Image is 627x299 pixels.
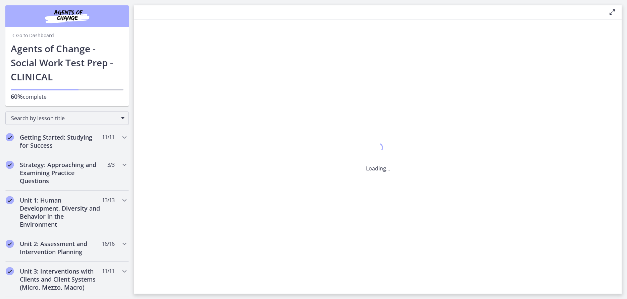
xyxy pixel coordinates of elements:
div: 1 [366,141,390,156]
span: 16 / 16 [102,240,114,248]
i: Completed [6,240,14,248]
h2: Unit 1: Human Development, Diversity and Behavior in the Environment [20,196,102,228]
i: Completed [6,133,14,141]
h2: Unit 3: Interventions with Clients and Client Systems (Micro, Mezzo, Macro) [20,267,102,291]
span: 60% [11,92,23,100]
h2: Getting Started: Studying for Success [20,133,102,149]
h2: Unit 2: Assessment and Intervention Planning [20,240,102,256]
h2: Strategy: Approaching and Examining Practice Questions [20,161,102,185]
i: Completed [6,267,14,275]
div: Search by lesson title [5,111,129,125]
h1: Agents of Change - Social Work Test Prep - CLINICAL [11,42,123,84]
span: 11 / 11 [102,267,114,275]
i: Completed [6,196,14,204]
span: 13 / 13 [102,196,114,204]
i: Completed [6,161,14,169]
a: Go to Dashboard [11,32,54,39]
p: Loading... [366,164,390,172]
span: Search by lesson title [11,115,118,122]
span: 3 / 3 [107,161,114,169]
p: complete [11,92,123,101]
span: 11 / 11 [102,133,114,141]
img: Agents of Change Social Work Test Prep [27,8,107,24]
